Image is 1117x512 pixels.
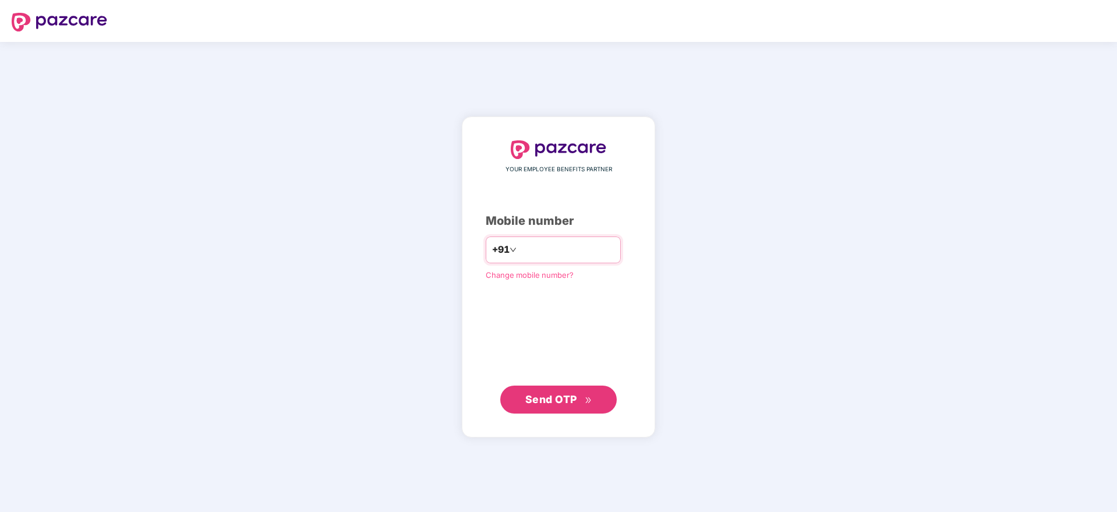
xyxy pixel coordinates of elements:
[506,165,612,174] span: YOUR EMPLOYEE BENEFITS PARTNER
[486,270,574,280] a: Change mobile number?
[510,246,517,253] span: down
[492,242,510,257] span: +91
[525,393,577,405] span: Send OTP
[585,397,592,404] span: double-right
[511,140,606,159] img: logo
[500,386,617,414] button: Send OTPdouble-right
[486,212,631,230] div: Mobile number
[12,13,107,31] img: logo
